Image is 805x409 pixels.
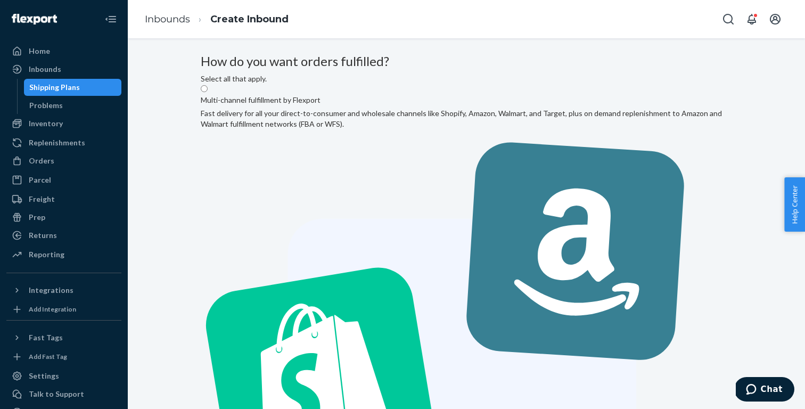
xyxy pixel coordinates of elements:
[6,171,121,189] a: Parcel
[201,108,732,129] div: Fast delivery for all your direct-to-consumer and wholesale channels like Shopify, Amazon, Walmar...
[201,85,208,92] input: Multi-channel fulfillment by FlexportFast delivery for all your direct-to-consumer and wholesale ...
[6,367,121,385] a: Settings
[765,9,786,30] button: Open account menu
[6,115,121,132] a: Inventory
[24,97,122,114] a: Problems
[6,191,121,208] a: Freight
[201,73,732,84] div: Select all that apply.
[201,54,732,68] h3: How do you want orders fulfilled?
[29,64,61,75] div: Inbounds
[6,386,121,403] button: Talk to Support
[29,352,67,361] div: Add Fast Tag
[6,43,121,60] a: Home
[29,212,45,223] div: Prep
[6,209,121,226] a: Prep
[6,246,121,263] a: Reporting
[6,227,121,244] a: Returns
[29,100,63,111] div: Problems
[29,156,54,166] div: Orders
[6,350,121,363] a: Add Fast Tag
[29,175,51,185] div: Parcel
[784,177,805,232] button: Help Center
[736,377,794,404] iframe: Opens a widget where you can chat to one of our agents
[210,13,289,25] a: Create Inbound
[6,282,121,299] button: Integrations
[29,305,76,314] div: Add Integration
[29,249,64,260] div: Reporting
[6,329,121,346] button: Fast Tags
[6,61,121,78] a: Inbounds
[12,14,57,24] img: Flexport logo
[6,134,121,151] a: Replenishments
[29,82,80,93] div: Shipping Plans
[145,13,190,25] a: Inbounds
[29,137,85,148] div: Replenishments
[29,389,84,399] div: Talk to Support
[29,194,55,204] div: Freight
[24,79,122,96] a: Shipping Plans
[29,332,63,343] div: Fast Tags
[29,285,73,296] div: Integrations
[29,46,50,56] div: Home
[29,230,57,241] div: Returns
[29,371,59,381] div: Settings
[100,9,121,30] button: Close Navigation
[6,303,121,316] a: Add Integration
[718,9,739,30] button: Open Search Box
[741,9,762,30] button: Open notifications
[29,118,63,129] div: Inventory
[136,4,297,35] ol: breadcrumbs
[6,152,121,169] a: Orders
[201,95,321,105] label: Multi-channel fulfillment by Flexport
